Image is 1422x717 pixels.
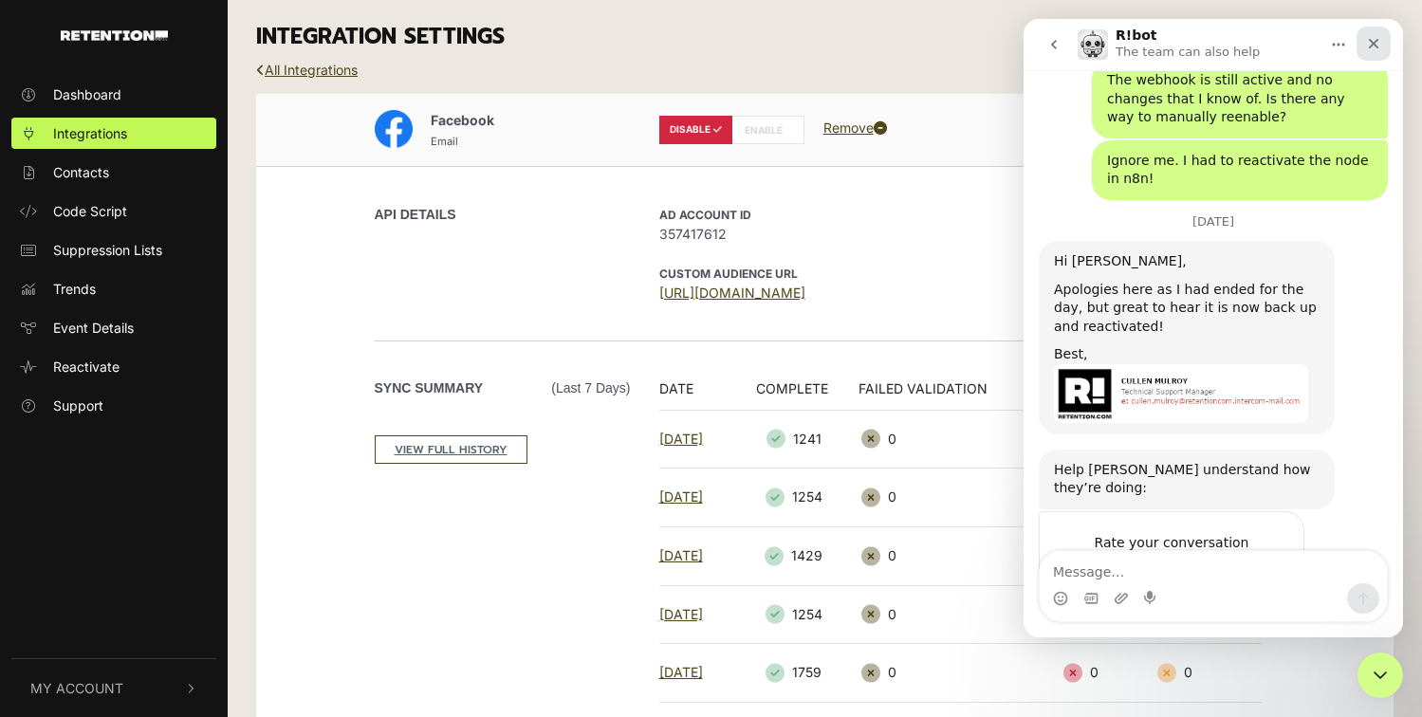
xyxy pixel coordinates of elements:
[738,585,859,644] td: 1254
[659,547,703,563] a: [DATE]
[11,659,216,717] button: My Account
[120,572,136,587] button: Start recording
[11,390,216,421] a: Support
[375,205,456,225] label: API DETAILS
[323,564,356,595] button: Send a message…
[53,162,109,182] span: Contacts
[11,312,216,343] a: Event Details
[30,678,123,698] span: My Account
[659,664,703,680] a: [DATE]
[11,351,216,382] a: Reactivate
[53,279,96,299] span: Trends
[659,606,703,622] a: [DATE]
[16,532,363,564] textarea: Message…
[738,410,859,469] td: 1241
[659,285,805,301] a: [URL][DOMAIN_NAME]
[15,492,364,627] div: R!bot says…
[29,572,45,587] button: Emoji picker
[11,118,216,149] a: Integrations
[60,572,75,587] button: Gif picker
[659,267,798,281] strong: CUSTOM AUDIENCE URL
[731,116,804,144] label: ENABLE
[738,644,859,703] td: 1759
[1357,653,1403,698] iframe: Intercom live chat
[35,512,261,535] div: Rate your conversation
[53,240,162,260] span: Suppression Lists
[738,469,859,527] td: 1254
[823,119,887,136] a: Remove
[659,224,1238,244] span: 357417612
[659,116,732,144] label: DISABLE
[375,110,413,148] img: Facebook
[431,135,458,148] small: Email
[1061,644,1154,703] td: 0
[53,318,134,338] span: Event Details
[431,112,494,128] span: Facebook
[53,123,127,143] span: Integrations
[11,156,216,188] a: Contacts
[256,62,358,78] a: All Integrations
[551,378,630,398] span: (Last 7 days)
[738,378,859,411] th: COMPLETE
[61,30,168,41] img: Retention.com
[659,378,739,411] th: DATE
[659,488,703,505] a: [DATE]
[659,431,703,447] a: [DATE]
[11,234,216,266] a: Suppression Lists
[53,201,127,221] span: Code Script
[11,273,216,304] a: Trends
[53,395,103,415] span: Support
[859,469,1061,527] td: 0
[53,84,121,104] span: Dashboard
[53,357,120,377] span: Reactivate
[90,572,105,587] button: Upload attachment
[11,79,216,110] a: Dashboard
[659,208,751,222] strong: AD Account ID
[1024,19,1403,637] iframe: Intercom live chat
[859,585,1061,644] td: 0
[11,195,216,227] a: Code Script
[375,435,527,464] a: VIEW FULL HISTORY
[859,410,1061,469] td: 0
[738,526,859,585] td: 1429
[375,378,631,398] label: Sync Summary
[1154,644,1261,703] td: 0
[859,378,1061,411] th: FAILED VALIDATION
[859,526,1061,585] td: 0
[859,644,1061,703] td: 0
[256,24,1394,50] h3: INTEGRATION SETTINGS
